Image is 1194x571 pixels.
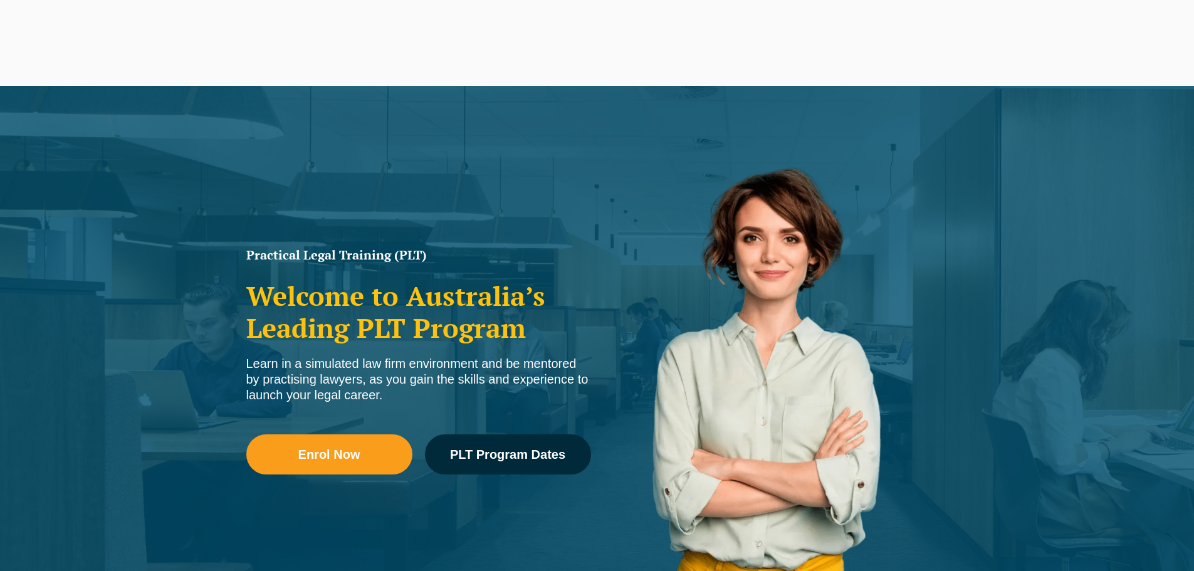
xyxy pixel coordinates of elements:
[298,448,360,461] span: Enrol Now
[246,356,591,403] div: Learn in a simulated law firm environment and be mentored by practising lawyers, as you gain the ...
[246,249,591,261] h1: Practical Legal Training (PLT)
[450,448,565,461] span: PLT Program Dates
[425,434,591,474] a: PLT Program Dates
[246,434,412,474] a: Enrol Now
[246,280,591,343] h2: Welcome to Australia’s Leading PLT Program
